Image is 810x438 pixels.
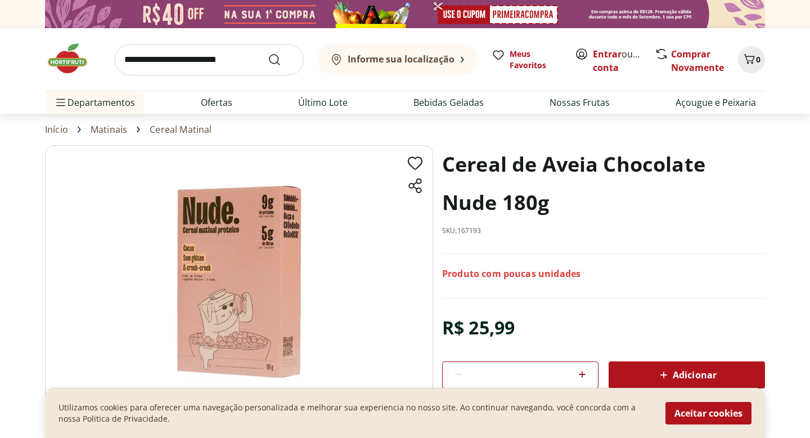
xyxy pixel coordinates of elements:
button: Aceitar cookies [665,402,751,424]
img: Hortifruti [45,42,101,75]
a: Meus Favoritos [492,48,561,71]
a: Início [45,124,68,135]
b: Informe sua localização [348,53,454,65]
span: ou [593,47,643,74]
p: SKU: 167193 [442,226,481,235]
a: Cereal Matinal [150,124,211,135]
a: Matinais [91,124,127,135]
a: Entrar [593,48,622,60]
h1: Cereal de Aveia Chocolate Nude 180g [442,145,765,222]
span: Meus Favoritos [510,48,561,71]
img: Cereal de Aveia Chocolate Nude 180g [45,145,433,417]
p: Utilizamos cookies para oferecer uma navegação personalizada e melhorar sua experiencia no nosso ... [58,402,652,424]
input: search [115,44,304,75]
a: Nossas Frutas [550,96,610,109]
button: Menu [54,89,67,116]
div: R$ 25,99 [442,312,515,343]
a: Açougue e Peixaria [676,96,756,109]
a: Comprar Novamente [671,48,724,74]
button: Carrinho [738,46,765,73]
button: Informe sua localização [317,44,478,75]
p: Produto com poucas unidades [442,267,580,280]
span: Departamentos [54,89,135,116]
button: Adicionar [609,361,765,388]
a: Ofertas [201,96,232,109]
span: Adicionar [657,368,717,382]
a: Bebidas Geladas [413,96,484,109]
a: Último Lote [298,96,348,109]
a: Criar conta [593,48,655,74]
span: 0 [756,54,760,65]
button: Submit Search [268,53,295,66]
